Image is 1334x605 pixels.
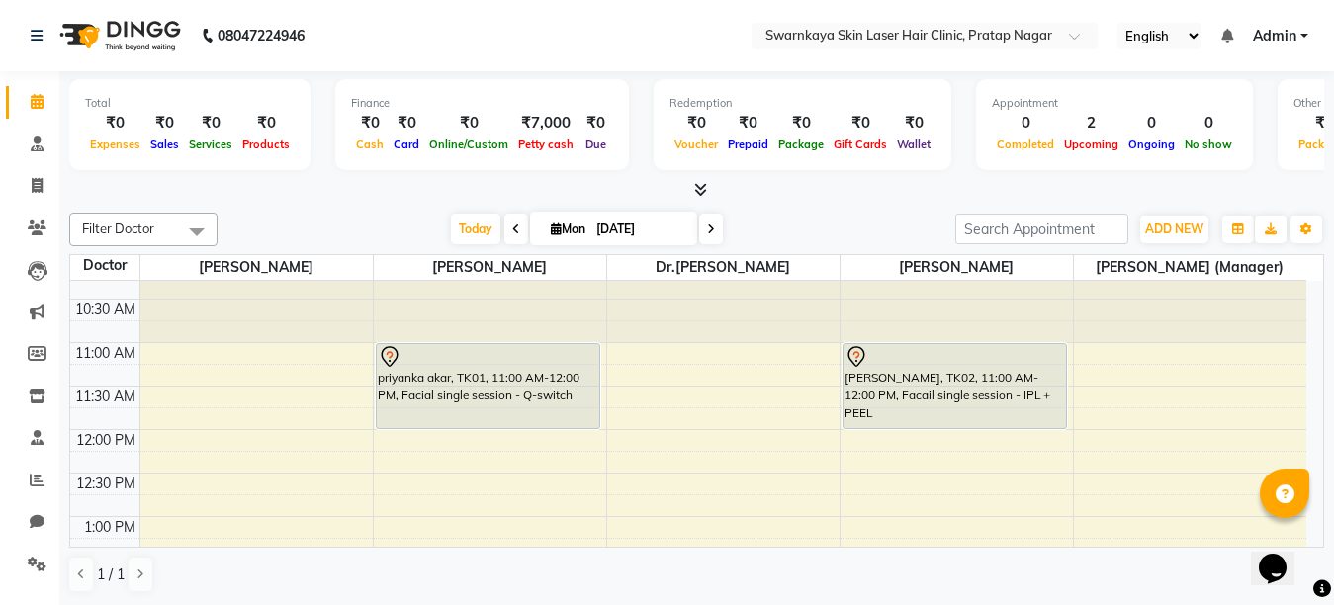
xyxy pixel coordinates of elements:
[85,112,145,134] div: ₹0
[218,8,305,63] b: 08047224946
[184,112,237,134] div: ₹0
[71,343,139,364] div: 11:00 AM
[237,112,295,134] div: ₹0
[669,137,723,151] span: Voucher
[1059,137,1123,151] span: Upcoming
[513,112,578,134] div: ₹7,000
[992,95,1237,112] div: Appointment
[184,137,237,151] span: Services
[1140,216,1208,243] button: ADD NEW
[377,344,599,428] div: priyanka akar, TK01, 11:00 AM-12:00 PM, Facial single session - Q-switch
[1180,112,1237,134] div: 0
[451,214,500,244] span: Today
[424,137,513,151] span: Online/Custom
[723,112,773,134] div: ₹0
[389,137,424,151] span: Card
[85,95,295,112] div: Total
[82,220,154,236] span: Filter Doctor
[1074,255,1307,280] span: [PERSON_NAME] (Manager)
[844,344,1066,428] div: [PERSON_NAME], TK02, 11:00 AM-12:00 PM, Facail single session - IPL + PEEL
[145,137,184,151] span: Sales
[1253,26,1296,46] span: Admin
[1180,137,1237,151] span: No show
[71,387,139,407] div: 11:30 AM
[80,517,139,538] div: 1:00 PM
[374,255,606,280] span: [PERSON_NAME]
[237,137,295,151] span: Products
[892,112,935,134] div: ₹0
[669,95,935,112] div: Redemption
[85,137,145,151] span: Expenses
[829,137,892,151] span: Gift Cards
[578,112,613,134] div: ₹0
[580,137,611,151] span: Due
[829,112,892,134] div: ₹0
[140,255,373,280] span: [PERSON_NAME]
[992,137,1059,151] span: Completed
[1145,221,1203,236] span: ADD NEW
[590,215,689,244] input: 2025-09-01
[351,137,389,151] span: Cash
[145,112,184,134] div: ₹0
[546,221,590,236] span: Mon
[607,255,840,280] span: Dr.[PERSON_NAME]
[50,8,186,63] img: logo
[70,255,139,276] div: Doctor
[71,300,139,320] div: 10:30 AM
[1123,137,1180,151] span: Ongoing
[389,112,424,134] div: ₹0
[72,430,139,451] div: 12:00 PM
[955,214,1128,244] input: Search Appointment
[97,564,125,585] span: 1 / 1
[892,137,935,151] span: Wallet
[424,112,513,134] div: ₹0
[72,474,139,494] div: 12:30 PM
[1059,112,1123,134] div: 2
[723,137,773,151] span: Prepaid
[351,95,613,112] div: Finance
[841,255,1073,280] span: [PERSON_NAME]
[773,112,829,134] div: ₹0
[669,112,723,134] div: ₹0
[1123,112,1180,134] div: 0
[351,112,389,134] div: ₹0
[992,112,1059,134] div: 0
[513,137,578,151] span: Petty cash
[1251,526,1314,585] iframe: chat widget
[773,137,829,151] span: Package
